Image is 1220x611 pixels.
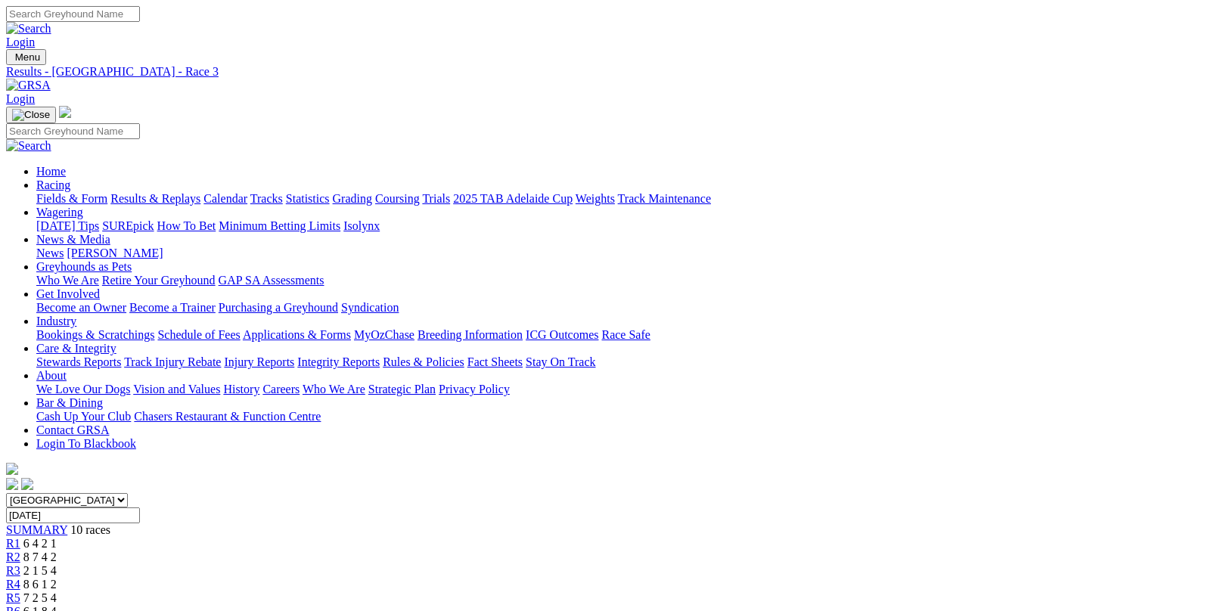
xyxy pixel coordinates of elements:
[36,260,132,273] a: Greyhounds as Pets
[224,355,294,368] a: Injury Reports
[6,478,18,490] img: facebook.svg
[6,49,46,65] button: Toggle navigation
[219,301,338,314] a: Purchasing a Greyhound
[36,355,1214,369] div: Care & Integrity
[23,551,57,563] span: 8 7 4 2
[6,564,20,577] a: R3
[15,51,40,63] span: Menu
[102,219,154,232] a: SUREpick
[467,355,523,368] a: Fact Sheets
[134,410,321,423] a: Chasers Restaurant & Function Centre
[36,383,130,395] a: We Love Our Dogs
[129,301,216,314] a: Become a Trainer
[36,178,70,191] a: Racing
[6,107,56,123] button: Toggle navigation
[36,369,67,382] a: About
[354,328,414,341] a: MyOzChase
[368,383,436,395] a: Strategic Plan
[36,192,1214,206] div: Racing
[36,301,126,314] a: Become an Owner
[157,328,240,341] a: Schedule of Fees
[6,92,35,105] a: Login
[23,537,57,550] span: 6 4 2 1
[243,328,351,341] a: Applications & Forms
[36,410,131,423] a: Cash Up Your Club
[341,301,399,314] a: Syndication
[23,591,57,604] span: 7 2 5 4
[6,537,20,550] a: R1
[6,591,20,604] span: R5
[219,219,340,232] a: Minimum Betting Limits
[36,287,100,300] a: Get Involved
[70,523,110,536] span: 10 races
[6,65,1214,79] a: Results - [GEOGRAPHIC_DATA] - Race 3
[36,342,116,355] a: Care & Integrity
[23,578,57,591] span: 8 6 1 2
[12,109,50,121] img: Close
[618,192,711,205] a: Track Maintenance
[6,523,67,536] a: SUMMARY
[36,437,136,450] a: Login To Blackbook
[219,274,324,287] a: GAP SA Assessments
[375,192,420,205] a: Coursing
[59,106,71,118] img: logo-grsa-white.png
[223,383,259,395] a: History
[36,274,1214,287] div: Greyhounds as Pets
[36,274,99,287] a: Who We Are
[21,478,33,490] img: twitter.svg
[36,423,109,436] a: Contact GRSA
[36,219,99,232] a: [DATE] Tips
[286,192,330,205] a: Statistics
[6,551,20,563] a: R2
[6,22,51,36] img: Search
[6,139,51,153] img: Search
[262,383,300,395] a: Careers
[601,328,650,341] a: Race Safe
[36,301,1214,315] div: Get Involved
[333,192,372,205] a: Grading
[36,233,110,246] a: News & Media
[6,6,140,22] input: Search
[439,383,510,395] a: Privacy Policy
[36,247,64,259] a: News
[36,315,76,327] a: Industry
[6,36,35,48] a: Login
[36,206,83,219] a: Wagering
[36,192,107,205] a: Fields & Form
[303,383,365,395] a: Who We Are
[6,578,20,591] a: R4
[526,328,598,341] a: ICG Outcomes
[36,219,1214,233] div: Wagering
[6,79,51,92] img: GRSA
[36,328,1214,342] div: Industry
[133,383,220,395] a: Vision and Values
[23,564,57,577] span: 2 1 5 4
[343,219,380,232] a: Isolynx
[6,507,140,523] input: Select date
[110,192,200,205] a: Results & Replays
[383,355,464,368] a: Rules & Policies
[6,463,18,475] img: logo-grsa-white.png
[297,355,380,368] a: Integrity Reports
[418,328,523,341] a: Breeding Information
[36,383,1214,396] div: About
[576,192,615,205] a: Weights
[526,355,595,368] a: Stay On Track
[36,410,1214,423] div: Bar & Dining
[453,192,573,205] a: 2025 TAB Adelaide Cup
[250,192,283,205] a: Tracks
[124,355,221,368] a: Track Injury Rebate
[157,219,216,232] a: How To Bet
[6,123,140,139] input: Search
[36,247,1214,260] div: News & Media
[36,165,66,178] a: Home
[422,192,450,205] a: Trials
[36,396,103,409] a: Bar & Dining
[36,328,154,341] a: Bookings & Scratchings
[36,355,121,368] a: Stewards Reports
